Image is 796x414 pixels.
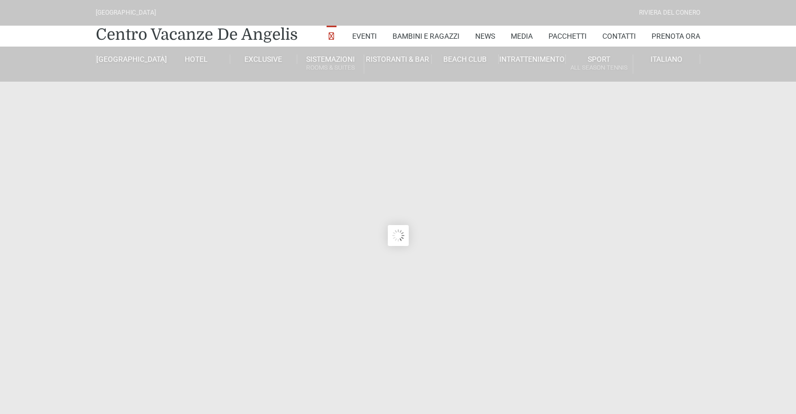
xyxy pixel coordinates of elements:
a: News [475,26,495,47]
a: Media [511,26,533,47]
a: SportAll Season Tennis [566,54,633,74]
a: Italiano [633,54,700,64]
span: Italiano [651,55,682,63]
a: Hotel [163,54,230,64]
a: Exclusive [230,54,297,64]
div: [GEOGRAPHIC_DATA] [96,8,156,18]
a: Bambini e Ragazzi [393,26,459,47]
a: Centro Vacanze De Angelis [96,24,298,45]
a: Prenota Ora [652,26,700,47]
a: SistemazioniRooms & Suites [297,54,364,74]
a: Eventi [352,26,377,47]
a: Intrattenimento [499,54,566,64]
a: Contatti [602,26,636,47]
small: All Season Tennis [566,63,632,73]
a: Ristoranti & Bar [364,54,431,64]
a: Beach Club [432,54,499,64]
a: [GEOGRAPHIC_DATA] [96,54,163,64]
small: Rooms & Suites [297,63,364,73]
a: Pacchetti [548,26,587,47]
div: Riviera Del Conero [639,8,700,18]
